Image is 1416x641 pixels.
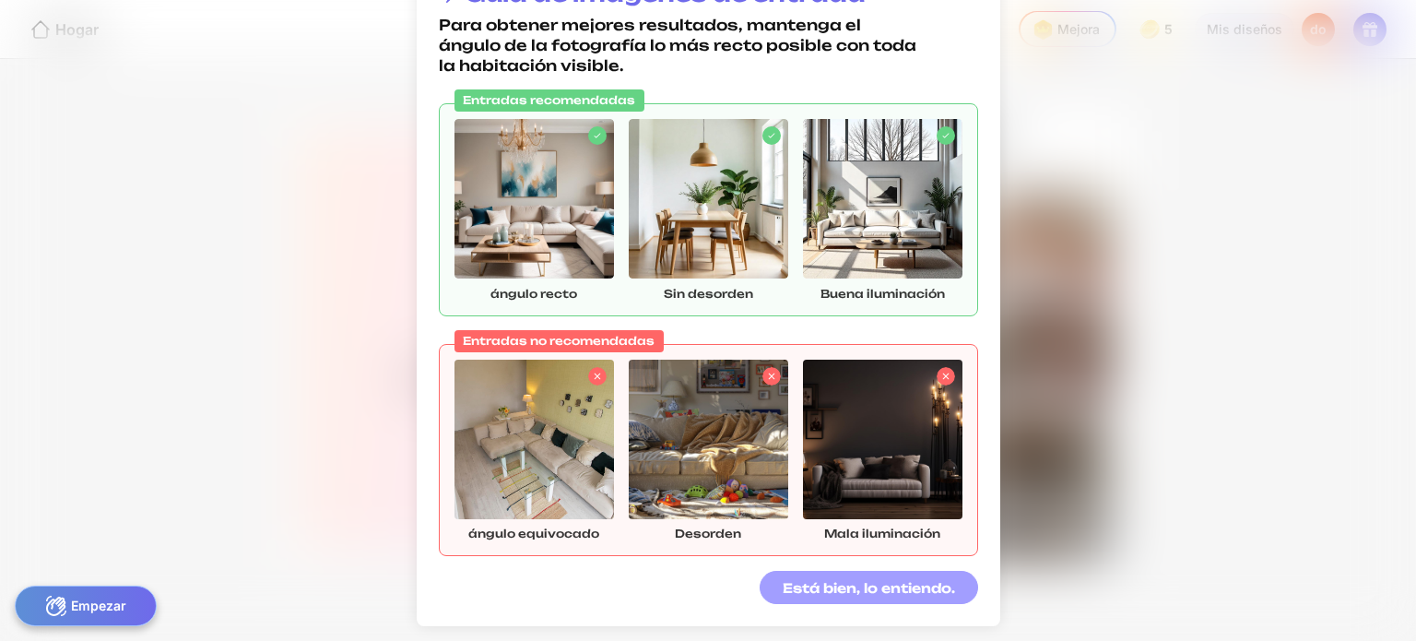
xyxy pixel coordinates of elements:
[803,360,962,519] img: nonrecommendedImageFurnished3.png
[468,527,599,540] font: ángulo equivocado
[454,360,614,519] img: nonrecommendedImageFurnished1.png
[824,527,940,540] font: Mala iluminación
[675,527,741,540] font: Desorden
[463,93,635,107] font: Entradas recomendadas
[783,580,955,596] font: Está bien, lo entiendo.
[71,598,126,613] font: Empezar
[664,287,753,301] font: Sin desorden
[803,119,962,279] img: recommendedImageFurnished3.png
[820,287,945,301] font: Buena iluminación
[454,119,614,279] img: recommendedImageFurnished1.png
[439,16,916,75] font: Para obtener mejores resultados, mantenga el ángulo de la fotografía lo más recto posible con tod...
[629,360,788,519] img: nonrecommendedImageFurnished2.png
[463,334,655,348] font: Entradas no recomendadas
[490,287,577,301] font: ángulo recto
[629,119,788,279] img: recommendedImageFurnished2.png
